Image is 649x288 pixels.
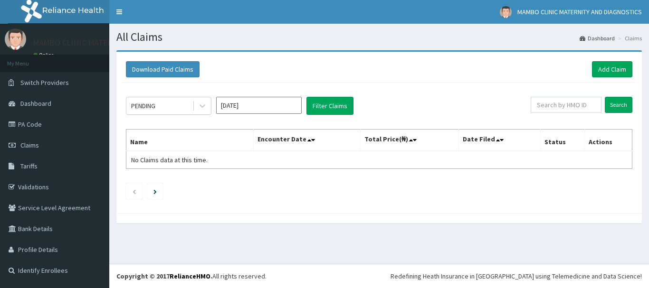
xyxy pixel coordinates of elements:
[33,52,56,58] a: Online
[20,78,69,87] span: Switch Providers
[20,99,51,108] span: Dashboard
[254,130,360,151] th: Encounter Date
[605,97,632,113] input: Search
[459,130,541,151] th: Date Filed
[5,28,26,50] img: User Image
[580,34,615,42] a: Dashboard
[131,156,208,164] span: No Claims data at this time.
[616,34,642,42] li: Claims
[126,61,200,77] button: Download Paid Claims
[500,6,512,18] img: User Image
[109,264,649,288] footer: All rights reserved.
[517,8,642,16] span: MAMBO CLINIC MATERNITY AND DIAGNOSTICS
[216,97,302,114] input: Select Month and Year
[360,130,459,151] th: Total Price(₦)
[131,101,155,111] div: PENDING
[126,130,254,151] th: Name
[170,272,210,280] a: RelianceHMO
[391,271,642,281] div: Redefining Heath Insurance in [GEOGRAPHIC_DATA] using Telemedicine and Data Science!
[584,130,632,151] th: Actions
[116,272,212,280] strong: Copyright © 2017 .
[153,187,157,195] a: Next page
[592,61,632,77] a: Add Claim
[541,130,585,151] th: Status
[116,31,642,43] h1: All Claims
[531,97,601,113] input: Search by HMO ID
[132,187,136,195] a: Previous page
[20,162,38,170] span: Tariffs
[306,97,353,115] button: Filter Claims
[20,141,39,149] span: Claims
[33,38,200,47] p: MAMBO CLINIC MATERNITY AND DIAGNOSTICS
